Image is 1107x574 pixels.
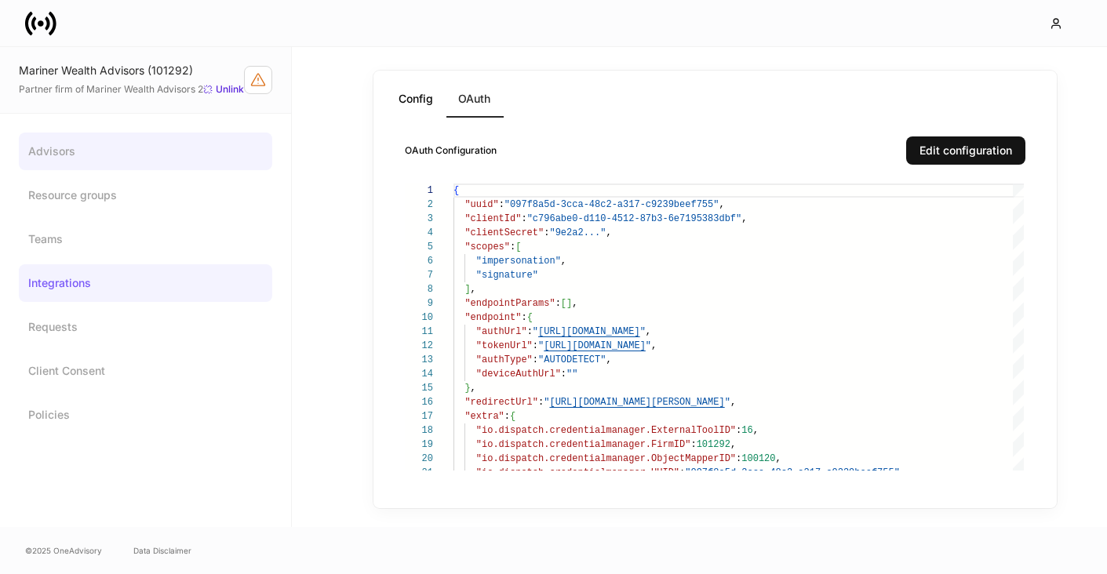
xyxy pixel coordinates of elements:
[405,353,433,367] div: 13
[464,227,544,238] span: "clientSecret"
[533,326,538,337] span: "
[690,439,696,450] span: :
[538,326,640,337] span: [URL][DOMAIN_NAME]
[753,425,759,436] span: ,
[19,220,272,258] a: Teams
[504,411,510,422] span: :
[476,340,533,351] span: "tokenUrl"
[685,467,900,478] span: "097f8a5d-3cca-48c2-a317-c9239beef755"
[464,213,521,224] span: "clientId"
[405,226,433,240] div: 4
[203,82,244,97] button: Unlink
[906,136,1025,165] button: Edit configuration
[741,453,775,464] span: 100120
[464,411,504,422] span: "extra"
[476,326,527,337] span: "authUrl"
[730,439,736,450] span: ,
[471,383,476,394] span: ,
[464,242,510,252] span: "scopes"
[561,369,566,380] span: :
[521,213,526,224] span: :
[521,312,526,323] span: :
[736,453,741,464] span: :
[19,352,272,390] a: Client Consent
[405,212,433,226] div: 3
[725,397,730,408] span: "
[572,298,577,309] span: ,
[405,381,433,395] div: 15
[453,185,459,196] span: {
[538,340,544,351] span: "
[405,409,433,423] div: 17
[244,66,272,94] button: Firm configuration warnings
[405,198,433,212] div: 2
[19,133,272,170] a: Advisors
[405,282,433,296] div: 8
[679,467,685,478] span: :
[464,284,470,295] span: ]
[606,354,611,365] span: ,
[499,199,504,210] span: :
[405,254,433,268] div: 6
[25,544,102,557] span: © 2025 OneAdvisory
[405,268,433,282] div: 7
[405,183,433,198] div: 1
[471,284,476,295] span: ,
[566,369,577,380] span: ""
[900,467,905,478] span: ,
[476,354,533,365] span: "authType"
[646,340,651,351] span: "
[405,311,433,325] div: 10
[561,256,566,267] span: ,
[19,308,272,346] a: Requests
[476,453,736,464] span: "io.dispatch.credentialmanager.ObjectMapperID"
[405,452,433,466] div: 20
[651,340,657,351] span: ,
[19,63,244,78] div: Mariner Wealth Advisors (101292)
[741,213,747,224] span: ,
[549,227,606,238] span: "9e2a2..."
[405,438,433,452] div: 19
[476,369,561,380] span: "deviceAuthUrl"
[555,298,561,309] span: :
[464,298,555,309] span: "endpointParams"
[476,467,679,478] span: "io.dispatch.credentialmanager.UUID"
[741,425,752,436] span: 16
[19,396,272,434] a: Policies
[606,227,611,238] span: ,
[549,397,724,408] span: [URL][DOMAIN_NAME][PERSON_NAME]
[19,83,203,96] span: Partner firm of
[544,340,646,351] span: [URL][DOMAIN_NAME]
[527,213,742,224] span: "c796abe0-d110-4512-87b3-6e7195383dbf"
[476,439,691,450] span: "io.dispatch.credentialmanager.FirmID"
[405,339,433,353] div: 12
[566,298,572,309] span: ]
[527,326,533,337] span: :
[405,367,433,381] div: 14
[476,425,736,436] span: "io.dispatch.credentialmanager.ExternalToolID"
[86,83,203,95] a: Mariner Wealth Advisors 2
[19,176,272,214] a: Resource groups
[544,397,549,408] span: "
[533,340,538,351] span: :
[561,298,566,309] span: [
[504,199,719,210] span: "097f8a5d-3cca-48c2-a317-c9239beef755"
[533,354,538,365] span: :
[719,199,724,210] span: ,
[133,544,191,557] a: Data Disclaimer
[476,256,561,267] span: "impersonation"
[405,240,433,254] div: 5
[919,143,1012,158] div: Edit configuration
[736,425,741,436] span: :
[527,312,533,323] span: {
[464,397,538,408] span: "redirectUrl"
[464,312,521,323] span: "endpoint"
[386,80,446,118] button: Config
[538,354,606,365] span: "AUTODETECT"
[464,383,470,394] span: }
[405,423,433,438] div: 18
[776,453,781,464] span: ,
[476,270,538,281] span: "signature"
[538,397,544,408] span: :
